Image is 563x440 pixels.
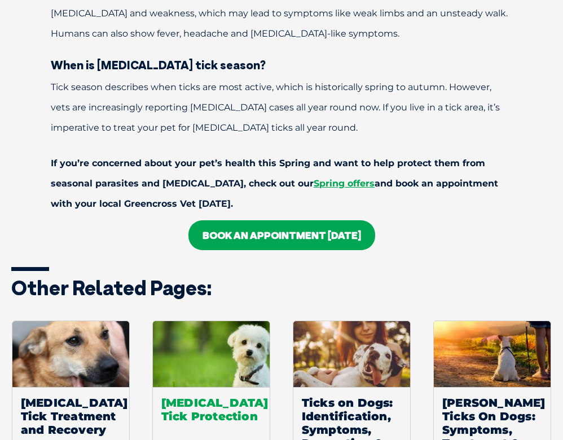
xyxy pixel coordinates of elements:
span: [MEDICAL_DATA] Tick Protection [153,387,270,432]
a: Book an appointment [DATE] [188,220,375,250]
strong: If you’re concerned about your pet’s health this Spring and want to help protect them from season... [51,158,498,209]
span: Tick season describes when ticks are most active, which is historically spring to autumn. However... [51,82,500,133]
a: Spring offers [314,178,375,189]
img: A lady hugging her dog [293,321,410,386]
img: GXV_HeroBanner_Dog_01 [434,321,551,386]
h3: Other related pages: [11,278,552,298]
span: When is [MEDICAL_DATA] tick season? [51,57,266,72]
